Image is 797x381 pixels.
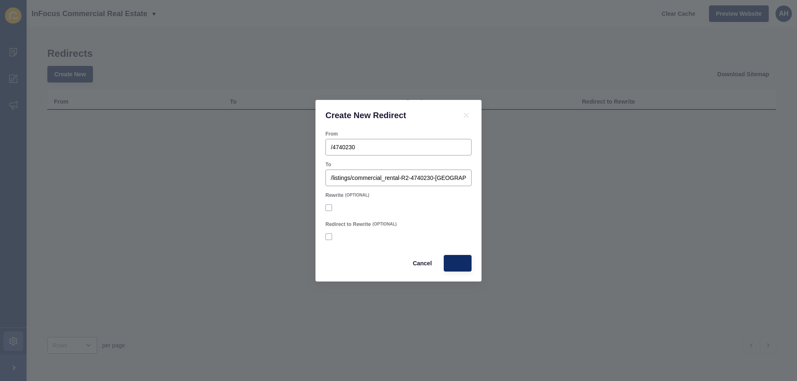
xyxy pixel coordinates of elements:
button: Cancel [406,255,439,272]
label: To [325,161,331,168]
label: Rewrite [325,192,343,199]
span: (OPTIONAL) [345,192,369,198]
label: Redirect to Rewrite [325,221,371,228]
label: From [325,131,338,137]
span: Cancel [413,259,432,267]
h1: Create New Redirect [325,110,451,121]
span: (OPTIONAL) [372,221,396,227]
